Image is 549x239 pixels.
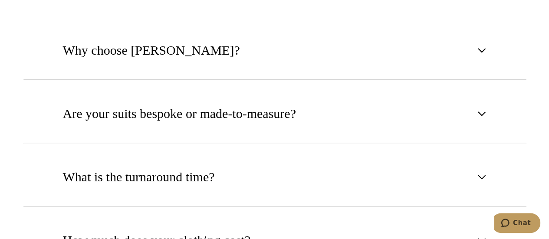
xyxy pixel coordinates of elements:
span: Why choose [PERSON_NAME]? [63,41,240,60]
iframe: Opens a widget where you can chat to one of our agents [494,213,540,235]
button: What is the turnaround time? [23,147,526,206]
button: Why choose [PERSON_NAME]? [23,21,526,80]
span: Are your suits bespoke or made-to-measure? [63,104,296,123]
span: What is the turnaround time? [63,167,215,187]
button: Are your suits bespoke or made-to-measure? [23,84,526,143]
